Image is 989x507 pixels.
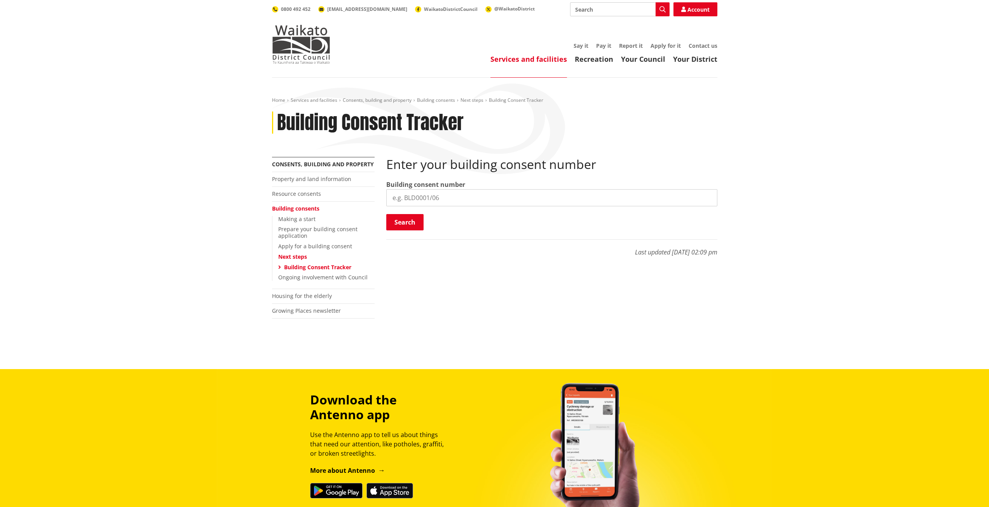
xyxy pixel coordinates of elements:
a: 0800 492 452 [272,6,310,12]
a: Next steps [460,97,483,103]
h3: Download the Antenno app [310,392,451,422]
a: Home [272,97,285,103]
a: Consents, building and property [343,97,412,103]
a: Your District [673,54,717,64]
a: Building consents [417,97,455,103]
img: Get it on Google Play [310,483,363,498]
a: Growing Places newsletter [272,307,341,314]
p: Use the Antenno app to tell us about things that need our attention, like potholes, graffiti, or ... [310,430,451,458]
h1: Building Consent Tracker [277,112,464,134]
a: Resource consents [272,190,321,197]
a: Prepare your building consent application [278,225,358,239]
a: Pay it [596,42,611,49]
a: [EMAIL_ADDRESS][DOMAIN_NAME] [318,6,407,12]
span: 0800 492 452 [281,6,310,12]
a: Account [673,2,717,16]
a: Apply for a building consent [278,242,352,250]
label: Building consent number [386,180,465,189]
img: Waikato District Council - Te Kaunihera aa Takiwaa o Waikato [272,25,330,64]
img: Download on the App Store [366,483,413,498]
input: Search input [570,2,670,16]
nav: breadcrumb [272,97,717,104]
a: @WaikatoDistrict [485,5,535,12]
a: More about Antenno [310,466,385,475]
a: Housing for the elderly [272,292,332,300]
span: [EMAIL_ADDRESS][DOMAIN_NAME] [327,6,407,12]
a: Building Consent Tracker [284,263,351,271]
a: Making a start [278,215,316,223]
a: Consents, building and property [272,160,374,168]
h2: Enter your building consent number [386,157,717,172]
a: Property and land information [272,175,351,183]
a: Say it [574,42,588,49]
a: Services and facilities [490,54,567,64]
button: Search [386,214,424,230]
span: WaikatoDistrictCouncil [424,6,478,12]
a: Next steps [278,253,307,260]
a: Building consents [272,205,319,212]
a: WaikatoDistrictCouncil [415,6,478,12]
a: Services and facilities [291,97,337,103]
a: Apply for it [651,42,681,49]
p: Last updated [DATE] 02:09 pm [386,239,717,257]
a: Report it [619,42,643,49]
a: Ongoing involvement with Council [278,274,368,281]
input: e.g. BLD0001/06 [386,189,717,206]
span: Building Consent Tracker [489,97,543,103]
a: Recreation [575,54,613,64]
a: Contact us [689,42,717,49]
span: @WaikatoDistrict [494,5,535,12]
a: Your Council [621,54,665,64]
